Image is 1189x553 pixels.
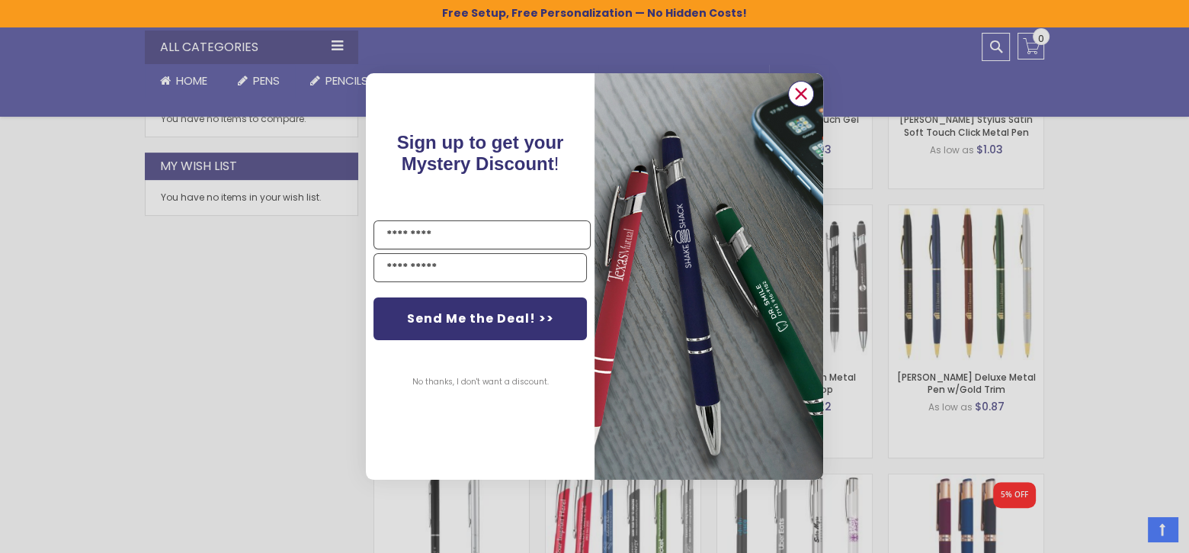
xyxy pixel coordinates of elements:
[405,363,556,401] button: No thanks, I don't want a discount.
[788,81,814,107] button: Close dialog
[373,297,587,340] button: Send Me the Deal! >>
[1063,512,1189,553] iframe: Google Customer Reviews
[397,132,564,174] span: !
[397,132,564,174] span: Sign up to get your Mystery Discount
[373,253,587,282] input: YOUR EMAIL
[594,73,823,480] img: 081b18bf-2f98-4675-a917-09431eb06994.jpeg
